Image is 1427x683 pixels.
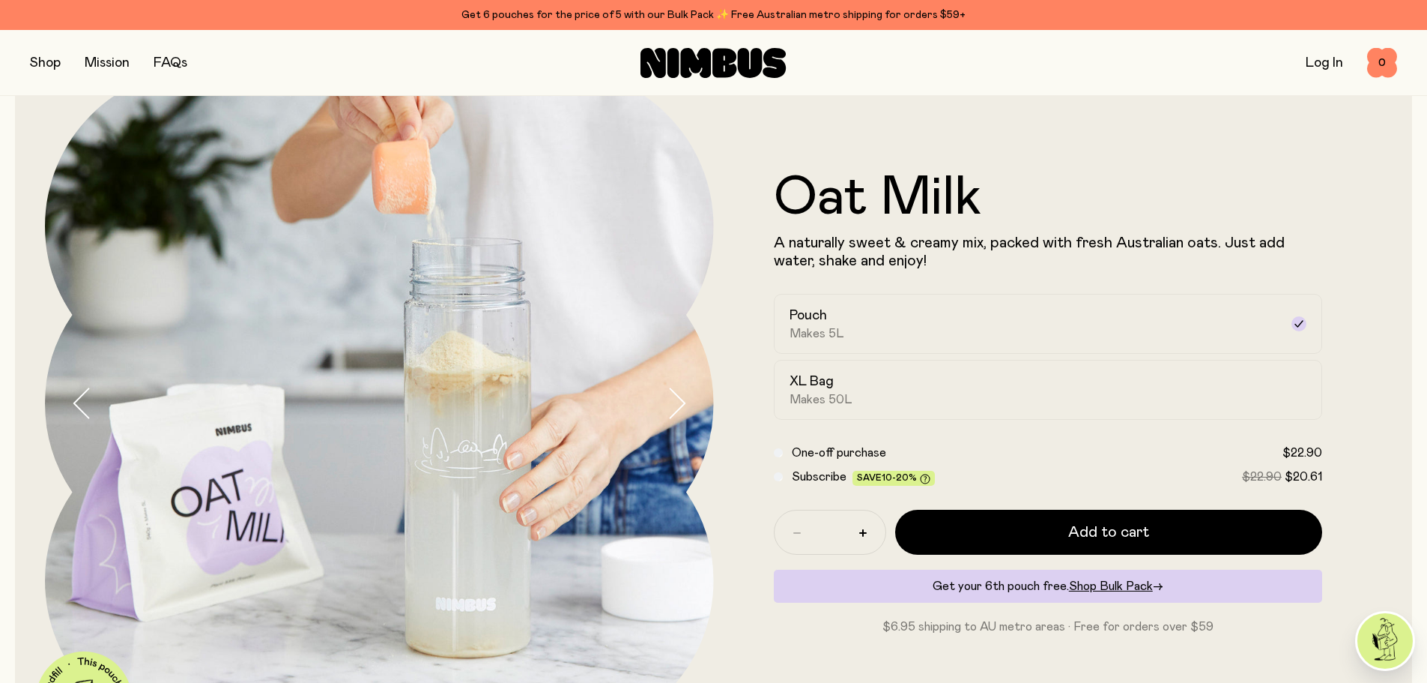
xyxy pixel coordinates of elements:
h1: Oat Milk [774,171,1323,225]
a: Mission [85,56,130,70]
div: Get 6 pouches for the price of 5 with our Bulk Pack ✨ Free Australian metro shipping for orders $59+ [30,6,1397,24]
span: $20.61 [1285,471,1322,483]
span: 10-20% [882,473,917,482]
button: 0 [1367,48,1397,78]
p: A naturally sweet & creamy mix, packed with fresh Australian oats. Just add water, shake and enjoy! [774,234,1323,270]
h2: XL Bag [790,373,834,391]
a: Log In [1306,56,1343,70]
span: Save [857,473,930,484]
span: Subscribe [792,471,846,483]
h2: Pouch [790,307,827,325]
img: agent [1357,613,1413,669]
button: Add to cart [895,510,1323,555]
div: Get your 6th pouch free. [774,570,1323,603]
span: $22.90 [1282,447,1322,459]
span: $22.90 [1242,471,1282,483]
span: One-off purchase [792,447,886,459]
span: Makes 50L [790,392,852,407]
a: FAQs [154,56,187,70]
span: Makes 5L [790,326,844,341]
span: Shop Bulk Pack [1069,580,1153,592]
a: Shop Bulk Pack→ [1069,580,1163,592]
p: $6.95 shipping to AU metro areas · Free for orders over $59 [774,618,1323,636]
span: Add to cart [1068,522,1149,543]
